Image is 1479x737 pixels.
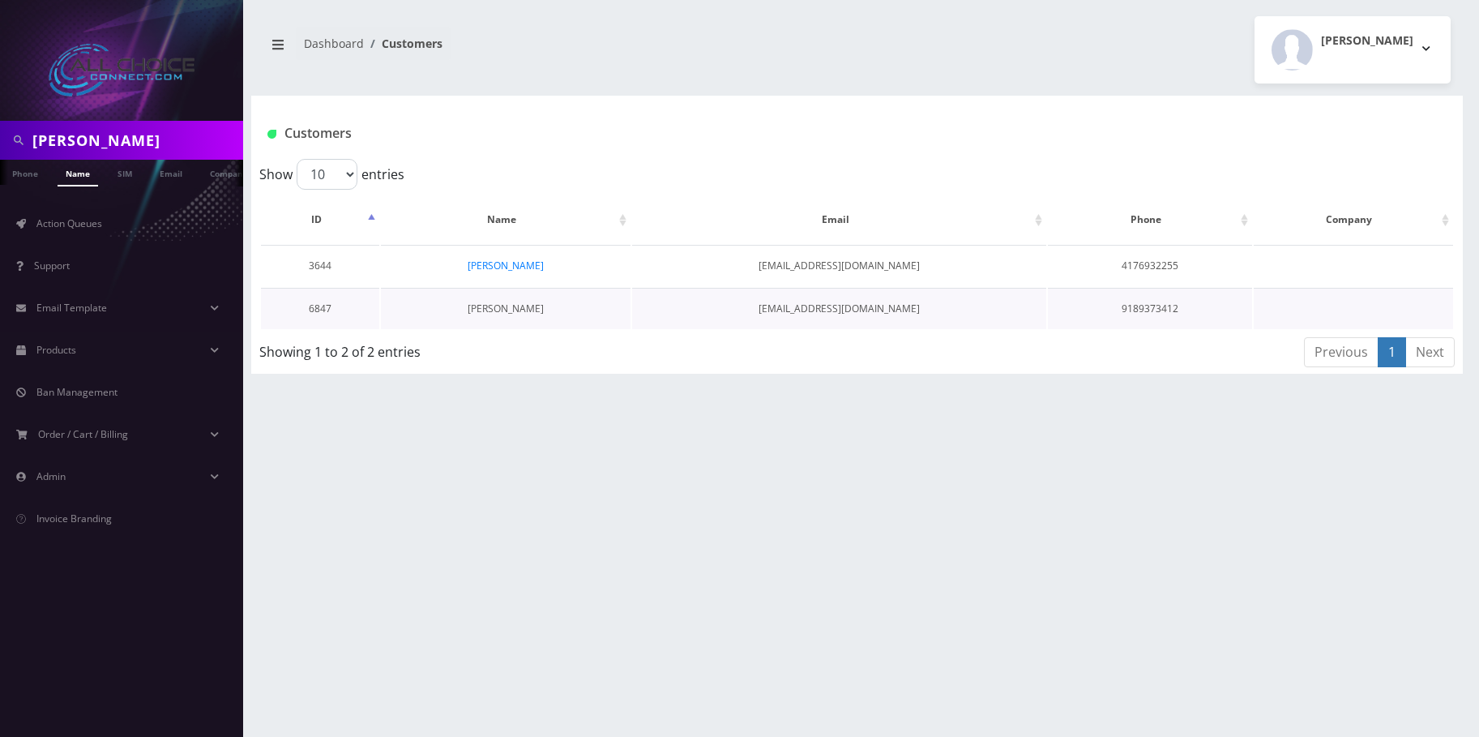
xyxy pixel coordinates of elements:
[261,288,379,329] td: 6847
[36,301,107,315] span: Email Template
[202,160,256,185] a: Company
[632,288,1045,329] td: [EMAIL_ADDRESS][DOMAIN_NAME]
[1255,16,1451,84] button: [PERSON_NAME]
[4,160,46,185] a: Phone
[259,336,746,362] div: Showing 1 to 2 of 2 entries
[34,259,70,272] span: Support
[36,512,112,525] span: Invoice Branding
[304,36,364,51] a: Dashboard
[1048,288,1252,329] td: 9189373412
[1254,196,1453,243] th: Company: activate to sort column ascending
[267,126,1246,141] h1: Customers
[36,469,66,483] span: Admin
[1321,34,1413,48] h2: [PERSON_NAME]
[1304,337,1379,367] a: Previous
[1048,196,1252,243] th: Phone: activate to sort column ascending
[468,302,544,315] a: [PERSON_NAME]
[58,160,98,186] a: Name
[49,44,194,96] img: All Choice Connect
[109,160,140,185] a: SIM
[1048,245,1252,286] td: 4176932255
[381,196,630,243] th: Name: activate to sort column ascending
[32,125,239,156] input: Search in Company
[36,385,118,399] span: Ban Management
[36,343,76,357] span: Products
[263,27,845,73] nav: breadcrumb
[364,35,442,52] li: Customers
[632,245,1045,286] td: [EMAIL_ADDRESS][DOMAIN_NAME]
[1405,337,1455,367] a: Next
[36,216,102,230] span: Action Queues
[261,245,379,286] td: 3644
[632,196,1045,243] th: Email: activate to sort column ascending
[38,427,128,441] span: Order / Cart / Billing
[1378,337,1406,367] a: 1
[468,259,544,272] a: [PERSON_NAME]
[297,159,357,190] select: Showentries
[259,159,404,190] label: Show entries
[261,196,379,243] th: ID: activate to sort column descending
[152,160,190,185] a: Email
